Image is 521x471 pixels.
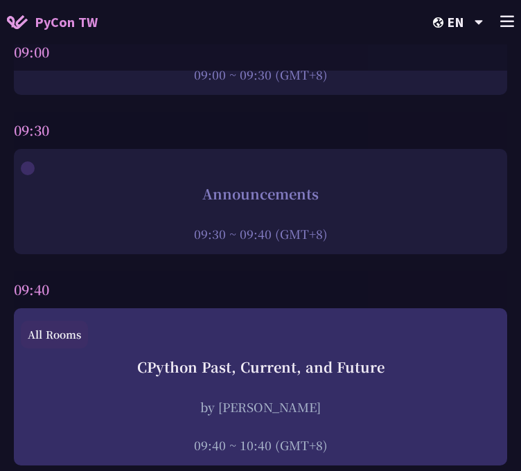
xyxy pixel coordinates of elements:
[21,321,88,348] div: All Rooms
[21,357,500,377] div: CPython Past, Current, and Future
[14,271,507,308] div: 09:40
[35,12,98,33] span: PyCon TW
[21,436,500,454] div: 09:40 ~ 10:40 (GMT+8)
[21,398,500,416] div: by [PERSON_NAME]
[21,66,500,83] div: 09:00 ~ 09:30 (GMT+8)
[7,15,28,29] img: Home icon of PyCon TW 2025
[14,33,507,71] div: 09:00
[21,225,500,242] div: 09:30 ~ 09:40 (GMT+8)
[7,5,98,39] a: PyCon TW
[433,17,447,28] img: Locale Icon
[21,184,500,204] div: Announcements
[21,321,500,454] a: All Rooms CPython Past, Current, and Future by [PERSON_NAME] 09:40 ~ 10:40 (GMT+8)
[14,112,507,149] div: 09:30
